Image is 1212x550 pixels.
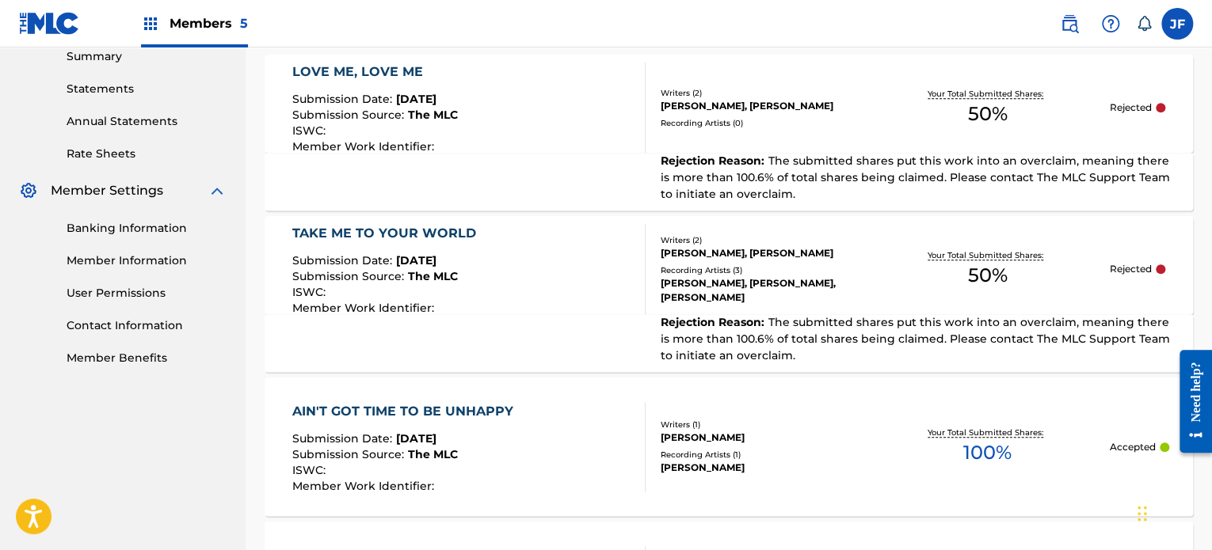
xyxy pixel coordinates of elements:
[292,285,330,299] span: ISWC :
[240,16,248,31] span: 5
[141,14,160,33] img: Top Rightsholders
[67,48,227,65] a: Summary
[292,92,396,106] span: Submission Date :
[661,99,866,113] div: [PERSON_NAME], [PERSON_NAME]
[67,285,227,302] a: User Permissions
[67,350,227,366] a: Member Benefits
[265,216,1193,372] a: TAKE ME TO YOUR WORLDSubmission Date:[DATE]Submission Source:The MLCISWC:Member Work Identifier:W...
[963,438,1012,467] span: 100 %
[292,253,396,267] span: Submission Date :
[67,113,227,130] a: Annual Statements
[265,377,1193,516] a: AIN'T GOT TIME TO BE UNHAPPYSubmission Date:[DATE]Submission Source:The MLCISWC:Member Work Ident...
[1095,8,1126,40] div: Help
[968,261,1008,290] span: 50 %
[67,252,227,269] a: Member Information
[661,315,768,329] span: Rejection Reason :
[292,269,408,283] span: Submission Source :
[661,276,866,305] div: [PERSON_NAME], [PERSON_NAME], [PERSON_NAME]
[208,181,227,200] img: expand
[396,431,436,446] span: [DATE]
[292,139,438,154] span: Member Work Identifier :
[661,461,866,475] div: [PERSON_NAME]
[1136,16,1152,32] div: Notifications
[1161,8,1193,40] div: User Menu
[408,269,458,283] span: The MLC
[1168,338,1212,465] iframe: Resource Center
[661,431,866,445] div: [PERSON_NAME]
[292,63,458,82] div: LOVE ME, LOVE ME
[661,449,866,461] div: Recording Artists ( 1 )
[67,81,227,97] a: Statements
[19,12,80,35] img: MLC Logo
[67,317,227,334] a: Contact Information
[661,234,866,246] div: Writers ( 2 )
[292,301,438,315] span: Member Work Identifier :
[661,315,1170,362] span: The submitted shares put this work into an overclaim, meaning there is more than 100.6% of total ...
[67,220,227,237] a: Banking Information
[408,108,458,122] span: The MLC
[408,447,458,461] span: The MLC
[292,447,408,461] span: Submission Source :
[292,108,408,122] span: Submission Source :
[928,249,1047,261] p: Your Total Submitted Shares:
[1109,262,1151,276] p: Rejected
[292,431,396,446] span: Submission Date :
[292,224,484,243] div: TAKE ME TO YOUR WORLD
[661,117,866,129] div: Recording Artists ( 0 )
[292,123,330,138] span: ISWC :
[396,92,436,106] span: [DATE]
[661,264,866,276] div: Recording Artists ( 3 )
[292,402,521,421] div: AIN'T GOT TIME TO BE UNHAPPY
[1133,474,1212,550] iframe: Chat Widget
[661,154,768,168] span: Rejection Reason :
[292,479,438,493] span: Member Work Identifier :
[1138,490,1147,537] div: Drag
[661,87,866,99] div: Writers ( 2 )
[1101,14,1120,33] img: help
[265,55,1193,211] a: LOVE ME, LOVE MESubmission Date:[DATE]Submission Source:The MLCISWC:Member Work Identifier:Writer...
[292,463,330,477] span: ISWC :
[1054,8,1085,40] a: Public Search
[928,427,1047,438] p: Your Total Submitted Shares:
[170,14,248,32] span: Members
[1109,440,1155,454] p: Accepted
[51,181,163,200] span: Member Settings
[19,181,38,200] img: Member Settings
[661,246,866,260] div: [PERSON_NAME], [PERSON_NAME]
[67,146,227,162] a: Rate Sheets
[396,253,436,267] span: [DATE]
[1109,101,1151,115] p: Rejected
[928,88,1047,100] p: Your Total Submitted Shares:
[968,100,1008,128] span: 50 %
[661,419,866,431] div: Writers ( 1 )
[1060,14,1079,33] img: search
[661,154,1170,201] span: The submitted shares put this work into an overclaim, meaning there is more than 100.6% of total ...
